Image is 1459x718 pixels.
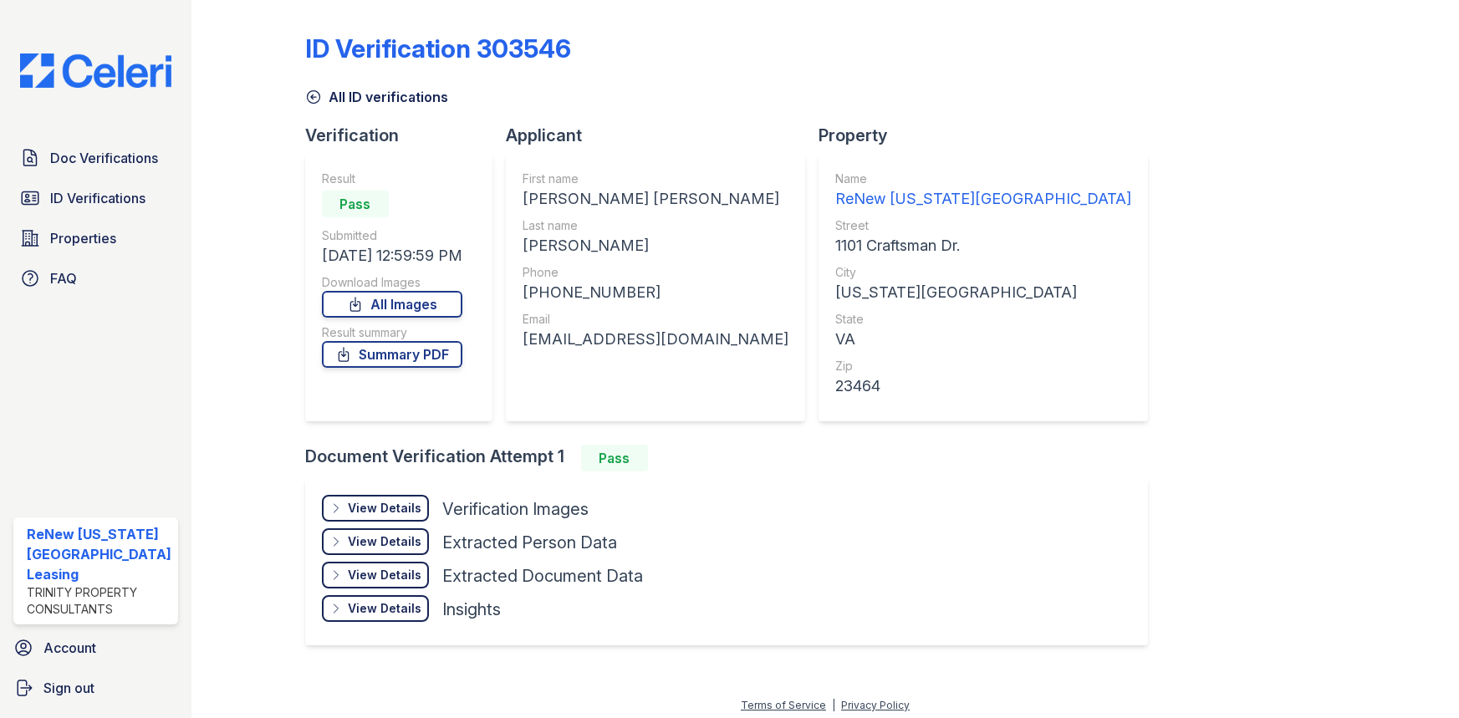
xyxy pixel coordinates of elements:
div: [PERSON_NAME] [523,234,788,257]
div: View Details [348,500,421,517]
div: | [832,699,835,711]
div: ID Verification 303546 [305,33,571,64]
div: [US_STATE][GEOGRAPHIC_DATA] [835,281,1131,304]
a: Properties [13,222,178,255]
div: Street [835,217,1131,234]
img: CE_Logo_Blue-a8612792a0a2168367f1c8372b55b34899dd931a85d93a1a3d3e32e68fde9ad4.png [7,53,185,88]
div: Download Images [322,274,462,291]
a: ID Verifications [13,181,178,215]
span: FAQ [50,268,77,288]
a: Terms of Service [741,699,826,711]
span: Doc Verifications [50,148,158,168]
a: Privacy Policy [841,699,910,711]
div: [PHONE_NUMBER] [523,281,788,304]
a: Name ReNew [US_STATE][GEOGRAPHIC_DATA] [835,171,1131,211]
div: View Details [348,600,421,617]
div: Name [835,171,1131,187]
div: [EMAIL_ADDRESS][DOMAIN_NAME] [523,328,788,351]
div: Document Verification Attempt 1 [305,445,1161,471]
div: Last name [523,217,788,234]
a: All Images [322,291,462,318]
div: Trinity Property Consultants [27,584,171,618]
div: Property [819,124,1161,147]
div: [PERSON_NAME] [PERSON_NAME] [523,187,788,211]
div: [DATE] 12:59:59 PM [322,244,462,267]
div: Phone [523,264,788,281]
div: 23464 [835,374,1131,398]
div: Applicant [506,124,819,147]
div: Zip [835,358,1131,374]
div: Verification [305,124,506,147]
iframe: chat widget [1389,651,1442,701]
div: ReNew [US_STATE][GEOGRAPHIC_DATA] Leasing [27,524,171,584]
div: Extracted Person Data [442,531,617,554]
div: Submitted [322,227,462,244]
div: VA [835,328,1131,351]
a: Account [7,631,185,665]
span: ID Verifications [50,188,145,208]
span: Account [43,638,96,658]
div: First name [523,171,788,187]
span: Sign out [43,678,94,698]
a: Doc Verifications [13,141,178,175]
div: View Details [348,567,421,583]
div: Verification Images [442,497,589,521]
div: ReNew [US_STATE][GEOGRAPHIC_DATA] [835,187,1131,211]
a: FAQ [13,262,178,295]
a: All ID verifications [305,87,448,107]
div: 1101 Craftsman Dr. [835,234,1131,257]
div: City [835,264,1131,281]
div: Extracted Document Data [442,564,643,588]
span: Properties [50,228,116,248]
a: Summary PDF [322,341,462,368]
div: Result summary [322,324,462,341]
div: View Details [348,533,421,550]
div: Insights [442,598,501,621]
div: Pass [322,191,389,217]
div: Email [523,311,788,328]
div: Result [322,171,462,187]
div: Pass [581,445,648,471]
div: State [835,311,1131,328]
a: Sign out [7,671,185,705]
